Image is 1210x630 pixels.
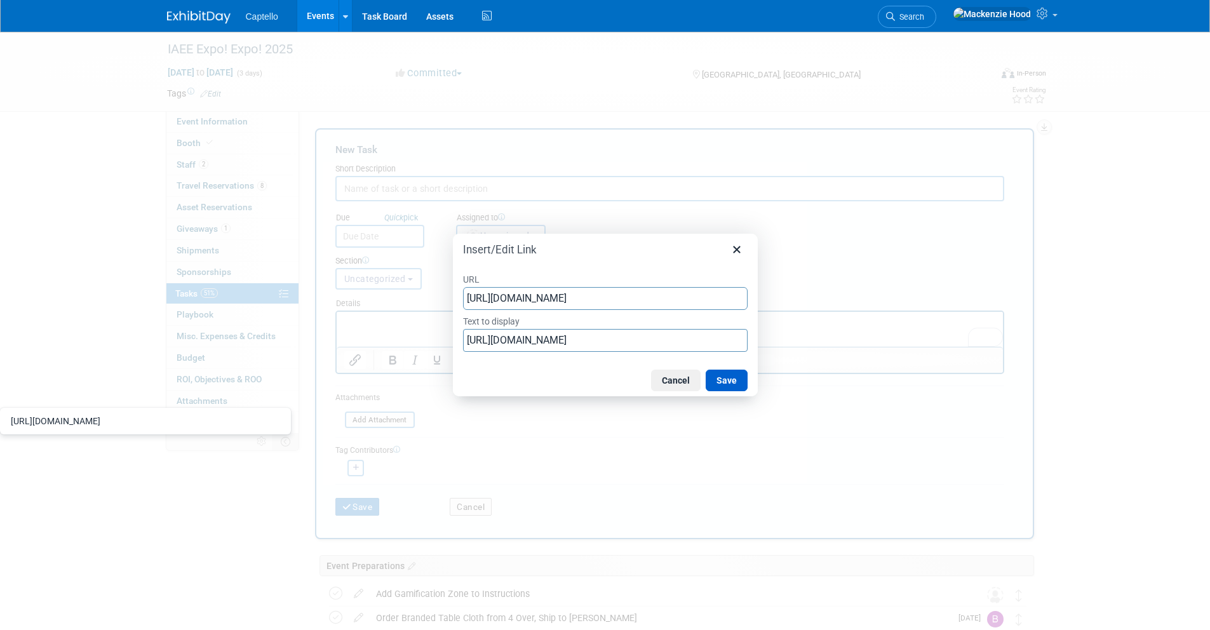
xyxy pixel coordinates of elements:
[651,370,701,391] button: Cancel
[895,12,924,22] span: Search
[7,5,660,18] body: To enrich screen reader interactions, please activate Accessibility in Grammarly extension settings
[463,271,748,287] label: URL
[463,312,748,329] label: Text to display
[726,239,748,260] button: Close
[453,234,758,396] div: Insert/Edit Link
[167,11,231,23] img: ExhibitDay
[706,370,748,391] button: Save
[11,413,283,429] div: [URL][DOMAIN_NAME]
[3,411,288,431] div: https://www.amazon.com/Modern-Bar-Table-Kitchen-Hydraulic/dp/B08R1KZY4D/ref=sr_1_8?crid=IG6AAK261...
[463,243,537,257] h1: Insert/Edit Link
[953,7,1032,21] img: Mackenzie Hood
[246,11,278,22] span: Captello
[878,6,936,28] a: Search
